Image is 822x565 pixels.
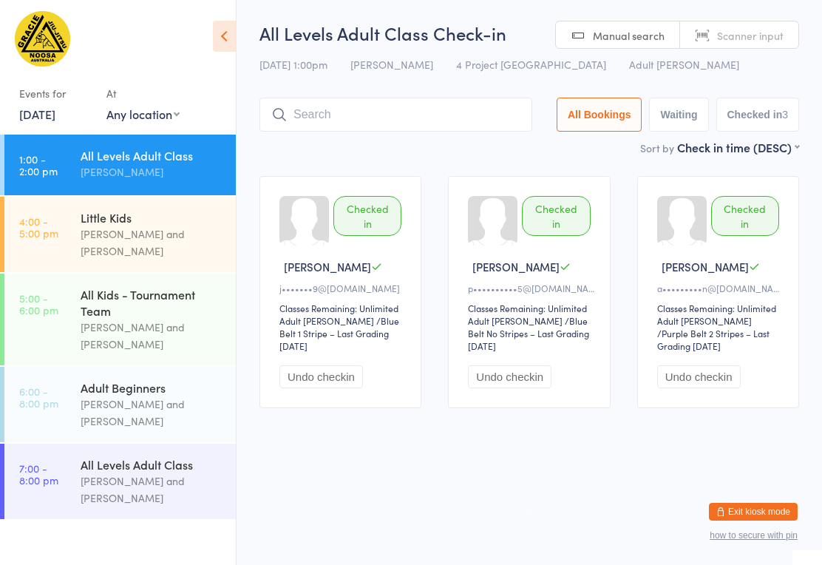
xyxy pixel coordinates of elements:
[81,163,223,180] div: [PERSON_NAME]
[259,98,532,132] input: Search
[468,314,589,352] span: / Blue Belt No Stripes – Last Grading [DATE]
[19,385,58,409] time: 6:00 - 8:00 pm
[629,57,739,72] span: Adult [PERSON_NAME]
[81,209,223,226] div: Little Kids
[711,196,779,236] div: Checked in
[716,98,800,132] button: Checked in3
[4,444,236,519] a: 7:00 -8:00 pmAll Levels Adult Class[PERSON_NAME] and [PERSON_NAME]
[106,81,180,106] div: At
[4,367,236,442] a: 6:00 -8:00 pmAdult Beginners[PERSON_NAME] and [PERSON_NAME]
[468,314,563,327] div: Adult [PERSON_NAME]
[259,21,799,45] h2: All Levels Adult Class Check-in
[279,314,374,327] div: Adult [PERSON_NAME]
[468,282,594,294] div: p••••••••••5@[DOMAIN_NAME]
[106,106,180,122] div: Any location
[472,259,560,274] span: [PERSON_NAME]
[640,141,674,155] label: Sort by
[657,282,784,294] div: a•••••••••n@[DOMAIN_NAME]
[279,282,406,294] div: j•••••••9@[DOMAIN_NAME]
[717,28,784,43] span: Scanner input
[657,327,770,352] span: / Purple Belt 2 Stripes – Last Grading [DATE]
[333,196,401,236] div: Checked in
[468,302,594,314] div: Classes Remaining: Unlimited
[19,81,92,106] div: Events for
[81,226,223,260] div: [PERSON_NAME] and [PERSON_NAME]
[81,147,223,163] div: All Levels Adult Class
[19,292,58,316] time: 5:00 - 6:00 pm
[4,197,236,272] a: 4:00 -5:00 pmLittle Kids[PERSON_NAME] and [PERSON_NAME]
[657,314,752,327] div: Adult [PERSON_NAME]
[657,302,784,314] div: Classes Remaining: Unlimited
[456,57,606,72] span: 4 Project [GEOGRAPHIC_DATA]
[709,503,798,521] button: Exit kiosk mode
[15,11,70,67] img: Gracie Humaita Noosa
[677,139,799,155] div: Check in time (DESC)
[19,153,58,177] time: 1:00 - 2:00 pm
[279,302,406,314] div: Classes Remaining: Unlimited
[81,456,223,473] div: All Levels Adult Class
[557,98,642,132] button: All Bookings
[259,57,327,72] span: [DATE] 1:00pm
[279,314,399,352] span: / Blue Belt 1 Stripe – Last Grading [DATE]
[649,98,708,132] button: Waiting
[19,462,58,486] time: 7:00 - 8:00 pm
[81,286,223,319] div: All Kids - Tournament Team
[4,274,236,365] a: 5:00 -6:00 pmAll Kids - Tournament Team[PERSON_NAME] and [PERSON_NAME]
[284,259,371,274] span: [PERSON_NAME]
[81,379,223,396] div: Adult Beginners
[4,135,236,195] a: 1:00 -2:00 pmAll Levels Adult Class[PERSON_NAME]
[19,215,58,239] time: 4:00 - 5:00 pm
[350,57,433,72] span: [PERSON_NAME]
[81,396,223,430] div: [PERSON_NAME] and [PERSON_NAME]
[19,106,55,122] a: [DATE]
[710,530,798,541] button: how to secure with pin
[468,365,551,388] button: Undo checkin
[81,473,223,507] div: [PERSON_NAME] and [PERSON_NAME]
[279,365,363,388] button: Undo checkin
[593,28,665,43] span: Manual search
[782,109,788,121] div: 3
[522,196,590,236] div: Checked in
[662,259,749,274] span: [PERSON_NAME]
[657,365,741,388] button: Undo checkin
[81,319,223,353] div: [PERSON_NAME] and [PERSON_NAME]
